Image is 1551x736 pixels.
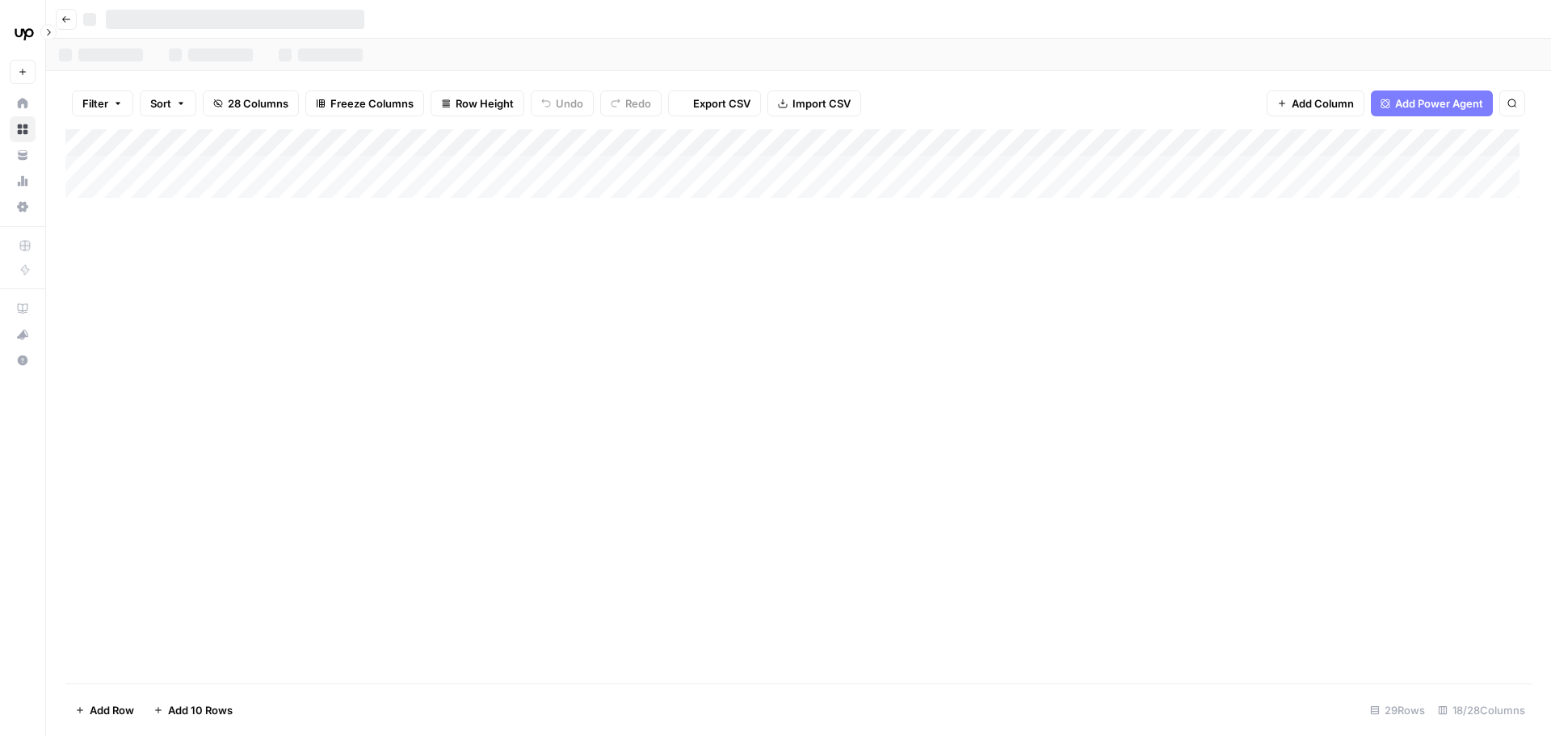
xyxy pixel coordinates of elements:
span: Add Power Agent [1395,95,1483,111]
div: 29 Rows [1364,697,1431,723]
button: Row Height [431,90,524,116]
button: Add Row [65,697,144,723]
button: Add 10 Rows [144,697,242,723]
a: Your Data [10,142,36,168]
span: Add 10 Rows [168,702,233,718]
a: Settings [10,194,36,220]
span: Undo [556,95,583,111]
span: Import CSV [792,95,851,111]
button: Freeze Columns [305,90,424,116]
span: Add Row [90,702,134,718]
div: What's new? [11,322,35,347]
button: 28 Columns [203,90,299,116]
button: Help + Support [10,347,36,373]
a: AirOps Academy [10,296,36,322]
img: Upwork Logo [10,19,39,48]
button: Add Column [1267,90,1364,116]
button: Workspace: Upwork [10,13,36,53]
button: What's new? [10,322,36,347]
span: Row Height [456,95,514,111]
button: Import CSV [767,90,861,116]
span: Export CSV [693,95,750,111]
span: Sort [150,95,171,111]
span: 28 Columns [228,95,288,111]
button: Export CSV [668,90,761,116]
span: Freeze Columns [330,95,414,111]
a: Browse [10,116,36,142]
button: Filter [72,90,133,116]
span: Redo [625,95,651,111]
button: Add Power Agent [1371,90,1493,116]
span: Add Column [1292,95,1354,111]
button: Sort [140,90,196,116]
span: Filter [82,95,108,111]
button: Redo [600,90,662,116]
a: Usage [10,168,36,194]
a: Home [10,90,36,116]
button: Undo [531,90,594,116]
div: 18/28 Columns [1431,697,1532,723]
